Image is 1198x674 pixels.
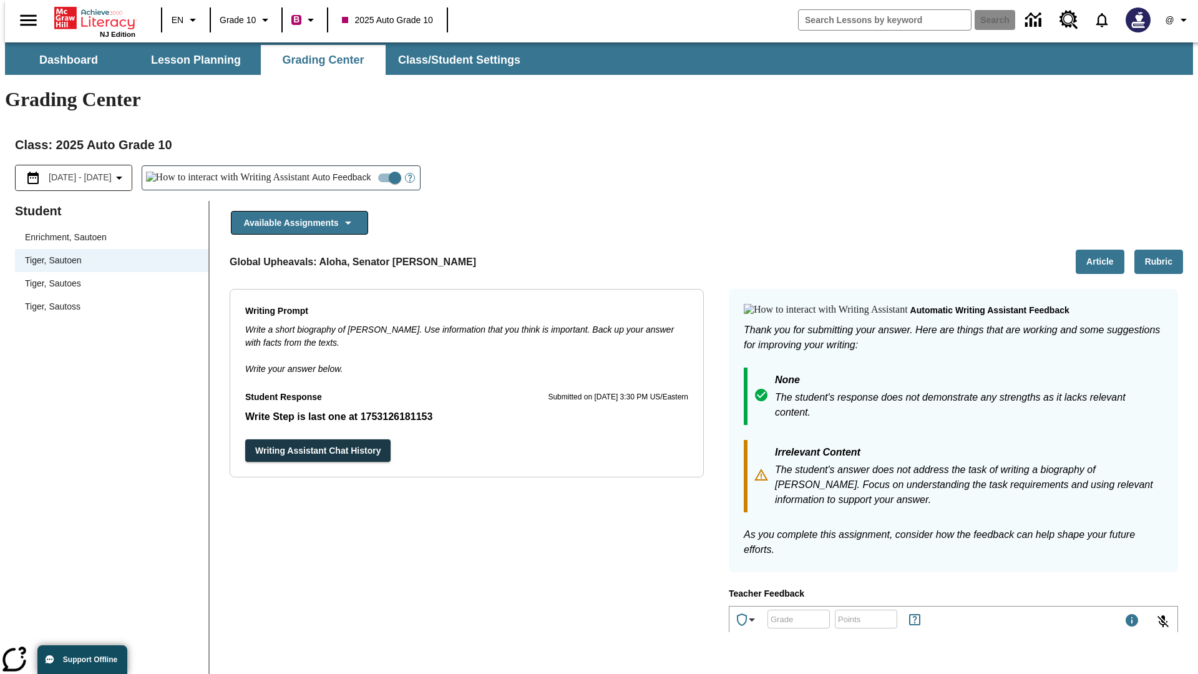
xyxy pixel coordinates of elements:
[729,607,764,632] button: Achievements
[245,391,322,404] p: Student Response
[10,2,47,39] button: Open side menu
[5,10,182,21] body: Type your response here.
[37,645,127,674] button: Support Offline
[1018,3,1052,37] a: Data Center
[245,305,688,318] p: Writing Prompt
[744,527,1163,557] p: As you complete this assignment, consider how the feedback can help shape your future efforts.
[146,172,310,184] img: How to interact with Writing Assistant
[398,53,520,67] span: Class/Student Settings
[220,14,256,27] span: Grade 10
[1124,613,1139,630] div: Maximum 1000 characters Press Escape to exit toolbar and use left and right arrow keys to access ...
[134,45,258,75] button: Lesson Planning
[245,409,688,424] p: Write Step is last one at 1753126181153
[54,4,135,38] div: Home
[39,53,98,67] span: Dashboard
[400,166,420,190] button: Open Help for Writing Assistant
[166,9,206,31] button: Language: EN, Select a language
[49,171,112,184] span: [DATE] - [DATE]
[799,10,971,30] input: search field
[5,88,1193,111] h1: Grading Center
[151,53,241,67] span: Lesson Planning
[1134,250,1183,274] button: Rubric, Will open in new tab
[15,272,208,295] div: Tiger, Sautoes
[910,304,1069,318] p: Automatic writing assistant feedback
[25,254,82,267] div: Tiger, Sautoen
[293,12,299,27] span: B
[245,409,688,424] p: Student Response
[6,45,131,75] button: Dashboard
[172,14,183,27] span: EN
[15,201,208,221] p: Student
[902,607,927,632] button: Rules for Earning Points and Achievements, Will open in new tab
[282,53,364,67] span: Grading Center
[25,277,81,290] div: Tiger, Sautoes
[245,323,688,349] p: Write a short biography of [PERSON_NAME]. Use information that you think is important. Back up yo...
[1148,607,1178,637] button: Click to activate and allow voice recognition
[835,602,897,635] input: Points: Must be equal to or less than 25.
[5,45,532,75] div: SubNavbar
[1076,250,1124,274] button: Article, Will open in new tab
[1118,4,1158,36] button: Select a new avatar
[100,31,135,38] span: NJ Edition
[1086,4,1118,36] a: Notifications
[775,462,1163,507] p: The student's answer does not address the task of writing a biography of [PERSON_NAME]. Focus on ...
[231,211,368,235] button: Available Assignments
[744,323,1163,353] p: Thank you for submitting your answer. Here are things that are working and some suggestions for i...
[744,304,908,316] img: How to interact with Writing Assistant
[835,610,897,628] div: Points: Must be equal to or less than 25.
[286,9,323,31] button: Boost Class color is violet red. Change class color
[25,300,80,313] div: Tiger, Sautoss
[729,587,1178,601] p: Teacher Feedback
[112,170,127,185] svg: Collapse Date Range Filter
[15,226,208,249] div: Enrichment, Sautoen
[15,295,208,318] div: Tiger, Sautoss
[215,9,278,31] button: Grade: Grade 10, Select a grade
[15,249,208,272] div: Tiger, Sautoen
[1126,7,1151,32] img: Avatar
[245,349,688,376] p: Write your answer below.
[230,255,476,270] p: Global Upheavals: Aloha, Senator [PERSON_NAME]
[15,135,1183,155] h2: Class : 2025 Auto Grade 10
[1052,3,1086,37] a: Resource Center, Will open in new tab
[1165,14,1174,27] span: @
[21,170,127,185] button: Select the date range menu item
[54,6,135,31] a: Home
[63,655,117,664] span: Support Offline
[775,390,1163,420] p: The student's response does not demonstrate any strengths as it lacks relevant content.
[245,439,391,462] button: Writing Assistant Chat History
[261,45,386,75] button: Grading Center
[25,231,107,244] div: Enrichment, Sautoen
[767,602,830,635] input: Grade: Letters, numbers, %, + and - are allowed.
[775,445,1163,462] p: Irrelevant Content
[312,171,371,184] span: Auto Feedback
[767,610,830,628] div: Grade: Letters, numbers, %, + and - are allowed.
[548,391,688,404] p: Submitted on [DATE] 3:30 PM US/Eastern
[1158,9,1198,31] button: Profile/Settings
[388,45,530,75] button: Class/Student Settings
[775,373,1163,390] p: None
[342,14,432,27] span: 2025 Auto Grade 10
[5,42,1193,75] div: SubNavbar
